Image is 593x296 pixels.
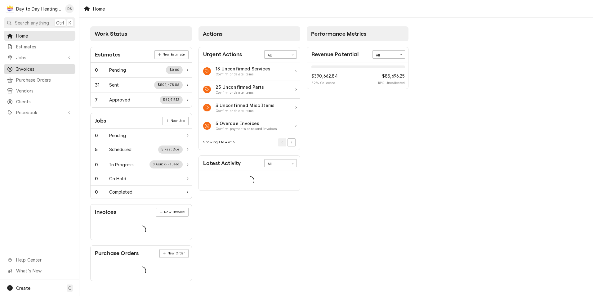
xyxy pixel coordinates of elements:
div: Work Status Count [95,67,109,73]
div: Revenue Potential Details [311,65,405,86]
span: Home [16,33,72,39]
div: Work Status Count [95,161,109,168]
div: Work Status Title [109,132,126,139]
a: New Estimate [154,50,188,59]
div: Card Header [91,47,192,63]
a: New Job [163,117,189,125]
div: Card Data [91,220,192,240]
a: Action Item [199,62,300,81]
div: Card: Estimates [90,47,192,108]
div: Work Status Title [109,82,119,88]
a: New Invoice [156,208,188,217]
a: Go to Pricebook [4,107,75,118]
div: Card Title [95,51,120,59]
div: Card Title [311,50,359,59]
span: Loading... [137,265,146,278]
span: Purchase Orders [16,77,72,83]
a: Action Item [199,117,300,135]
div: Card Title [203,50,242,59]
div: Card: Revenue Potential [307,47,408,89]
div: Card Header [199,47,300,62]
span: Actions [203,31,222,37]
div: Card Title [203,159,241,168]
span: Create [16,285,30,291]
span: 82 % Collected [311,81,338,86]
span: Invoices [16,66,72,72]
span: $85,696.25 [378,73,405,79]
div: Card: Urgent Actions [198,47,300,150]
div: Card Column Header [90,26,192,41]
div: Work Status Count [95,189,109,195]
div: Action Item Title [216,65,270,72]
div: Work Status Title [109,67,126,73]
div: Card Column: Performance Metrics [304,23,412,285]
span: Work Status [95,31,127,37]
a: Invoices [4,64,75,74]
div: Card Data [91,129,192,199]
div: All [376,53,394,58]
div: Work Status Title [109,161,134,168]
a: Work Status [91,129,192,142]
div: D [6,4,14,13]
span: Loading... [137,223,146,236]
div: Current Page Details [203,140,235,145]
span: Estimates [16,43,72,50]
span: Loading... [246,174,254,187]
div: Action Item Suggestion [216,109,274,114]
div: Work Status Title [109,175,127,182]
a: Go to Jobs [4,52,75,63]
div: Dashboard [79,18,593,292]
a: Work Status [91,78,192,92]
div: Card Header [307,47,408,62]
div: Work Status Count [95,146,109,153]
div: Card Column Content [307,41,408,106]
div: All [268,162,286,167]
span: Pricebook [16,109,63,116]
div: Work Status Count [95,96,109,103]
div: Work Status Supplemental Data [158,146,183,154]
div: Card Data [91,261,192,281]
div: Card Column Header [307,26,408,41]
a: Vendors [4,86,75,96]
span: $390,662.84 [311,73,338,79]
span: K [69,20,71,26]
a: Work Status [91,186,192,199]
div: Day to Day Heating and Cooling [16,6,62,12]
div: Card Link Button [154,50,188,59]
div: Card Title [95,208,116,216]
a: Go to What's New [4,266,75,276]
div: Work Status Count [95,175,109,182]
a: Action Item [199,99,300,117]
a: Purchase Orders [4,75,75,85]
a: Work Status [91,142,192,157]
div: Work Status Supplemental Data [149,160,183,168]
div: Work Status Title [109,189,132,195]
div: Card Data Filter Control [264,50,297,58]
div: Action Item Title [216,102,274,109]
div: Revenue Potential Collected [311,73,338,86]
div: Action Item Suggestion [216,90,264,95]
a: Work Status [91,92,192,107]
div: Pagination Controls [277,138,296,146]
div: Card Link Button [163,117,189,125]
div: Work Status [91,172,192,186]
div: Card: Invoices [90,204,192,240]
span: Ctrl [56,20,64,26]
a: Work Status [91,63,192,78]
div: Card: Jobs [90,113,192,199]
div: David Silvestre's Avatar [65,4,74,13]
div: Work Status Title [109,96,130,103]
div: Revenue Potential Collected [378,73,405,86]
div: Work Status Supplemental Data [166,66,183,74]
div: Card Data Filter Control [264,159,297,167]
span: Jobs [16,54,63,61]
div: Card Data Filter Control [372,50,405,58]
div: Card Data [307,62,408,89]
span: C [68,285,71,291]
div: Card Column: Work Status [87,23,195,285]
span: Search anything [15,20,49,26]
